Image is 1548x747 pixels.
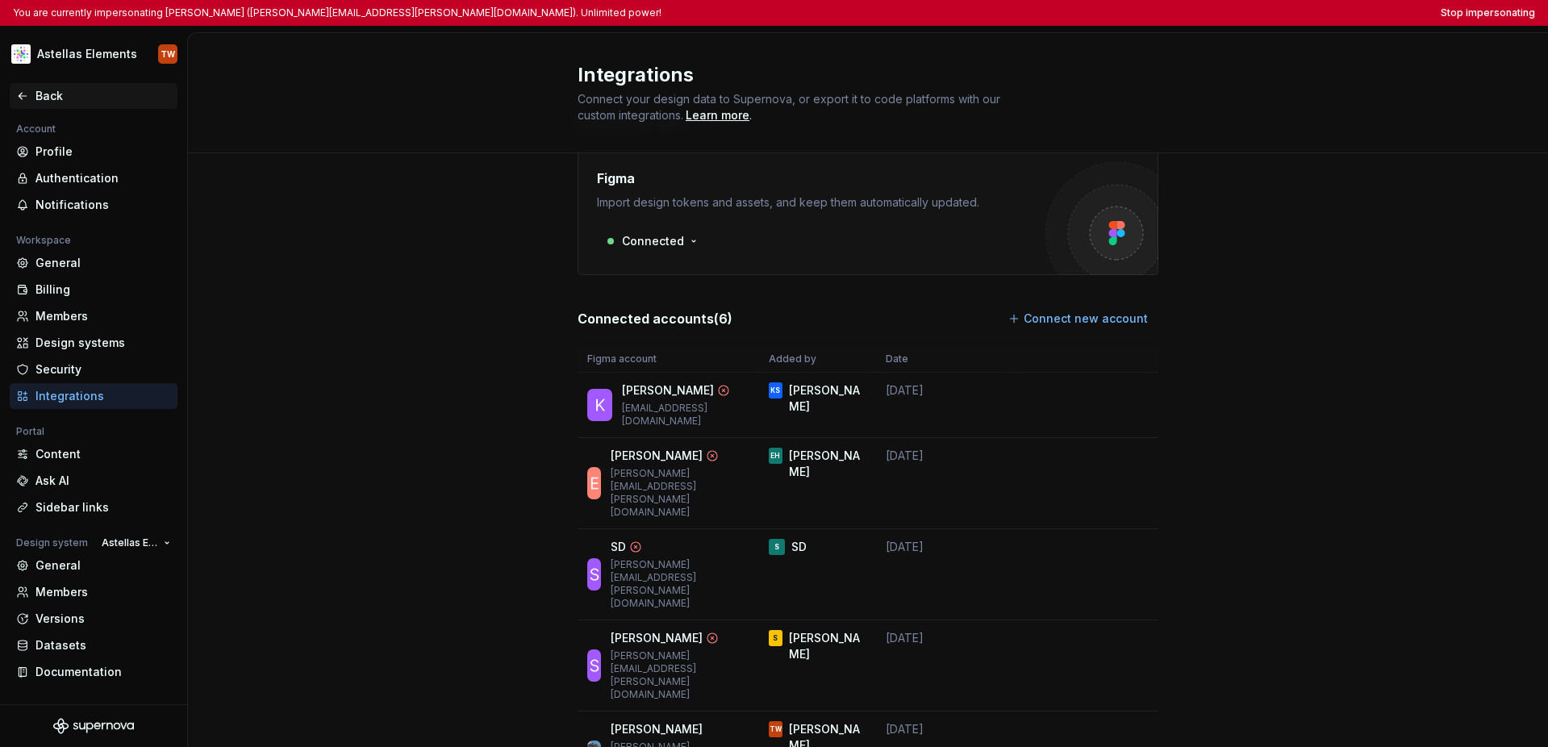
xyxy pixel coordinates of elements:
[10,632,177,658] a: Datasets
[789,448,866,480] p: [PERSON_NAME]
[3,36,184,72] button: Astellas ElementsTW
[35,335,171,351] div: Design systems
[37,46,137,62] div: Astellas Elements
[10,330,177,356] a: Design systems
[622,233,684,249] p: Connected
[686,107,749,123] a: Learn more
[789,630,866,662] p: [PERSON_NAME]
[161,48,175,61] div: TW
[611,721,703,737] p: [PERSON_NAME]
[10,422,51,441] div: Portal
[611,630,703,646] p: [PERSON_NAME]
[774,539,779,555] div: S
[611,467,749,519] p: [PERSON_NAME][EMAIL_ADDRESS][PERSON_NAME][DOMAIN_NAME]
[876,620,1013,712] td: [DATE]
[10,303,177,329] a: Members
[35,144,171,160] div: Profile
[1441,6,1535,19] button: Stop impersonating
[611,539,626,555] p: SD
[10,83,177,109] a: Back
[35,473,171,489] div: Ask AI
[10,277,177,303] a: Billing
[611,448,703,464] p: [PERSON_NAME]
[35,499,171,515] div: Sidebar links
[578,92,1003,122] span: Connect your design data to Supernova, or export it to code platforms with our custom integrations.
[10,192,177,218] a: Notifications
[876,373,1013,438] td: [DATE]
[1024,311,1148,327] span: Connect new account
[35,88,171,104] div: Back
[35,664,171,680] div: Documentation
[10,468,177,494] a: Ask AI
[10,659,177,685] a: Documentation
[587,649,601,682] img: Steve
[578,309,732,328] p: Connected accounts ( 6 )
[35,446,171,462] div: Content
[35,282,171,298] div: Billing
[53,718,134,734] svg: Supernova Logo
[770,448,780,464] div: EH
[10,139,177,165] a: Profile
[35,308,171,324] div: Members
[1000,304,1158,333] button: Connect new account
[35,611,171,627] div: Versions
[770,721,782,737] div: TW
[597,227,707,256] button: Connected
[773,630,778,646] div: S
[587,467,601,499] img: Ed Hart
[10,579,177,605] a: Members
[597,169,635,188] h4: Figma
[10,165,177,191] a: Authentication
[683,110,752,122] span: .
[876,438,1013,529] td: [DATE]
[10,357,177,382] a: Security
[10,119,62,139] div: Account
[587,389,612,421] img: Kateryna Stanytska
[10,441,177,467] a: Content
[35,584,171,600] div: Members
[791,539,807,555] p: SD
[597,194,1045,211] div: Import design tokens and assets, and keep them automatically updated.
[770,382,780,399] div: KS
[11,44,31,64] img: b2369ad3-f38c-46c1-b2a2-f2452fdbdcd2.png
[876,346,1013,373] th: Date
[10,250,177,276] a: General
[759,346,876,373] th: Added by
[10,606,177,632] a: Versions
[35,361,171,378] div: Security
[35,170,171,186] div: Authentication
[10,231,77,250] div: Workspace
[35,637,171,653] div: Datasets
[611,558,749,610] p: [PERSON_NAME][EMAIL_ADDRESS][PERSON_NAME][DOMAIN_NAME]
[10,383,177,409] a: Integrations
[622,382,714,399] p: [PERSON_NAME]
[789,382,866,415] p: [PERSON_NAME]
[876,529,1013,620] td: [DATE]
[35,557,171,574] div: General
[622,402,749,428] p: [EMAIL_ADDRESS][DOMAIN_NAME]
[13,6,661,19] p: You are currently impersonating [PERSON_NAME] ([PERSON_NAME][EMAIL_ADDRESS][PERSON_NAME][DOMAIN_N...
[587,558,601,591] img: SD
[35,197,171,213] div: Notifications
[611,649,749,701] p: [PERSON_NAME][EMAIL_ADDRESS][PERSON_NAME][DOMAIN_NAME]
[10,495,177,520] a: Sidebar links
[35,388,171,404] div: Integrations
[102,536,157,549] span: Astellas Elements
[10,533,94,553] div: Design system
[35,255,171,271] div: General
[10,553,177,578] a: General
[578,346,759,373] th: Figma account
[578,62,1139,88] h2: Integrations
